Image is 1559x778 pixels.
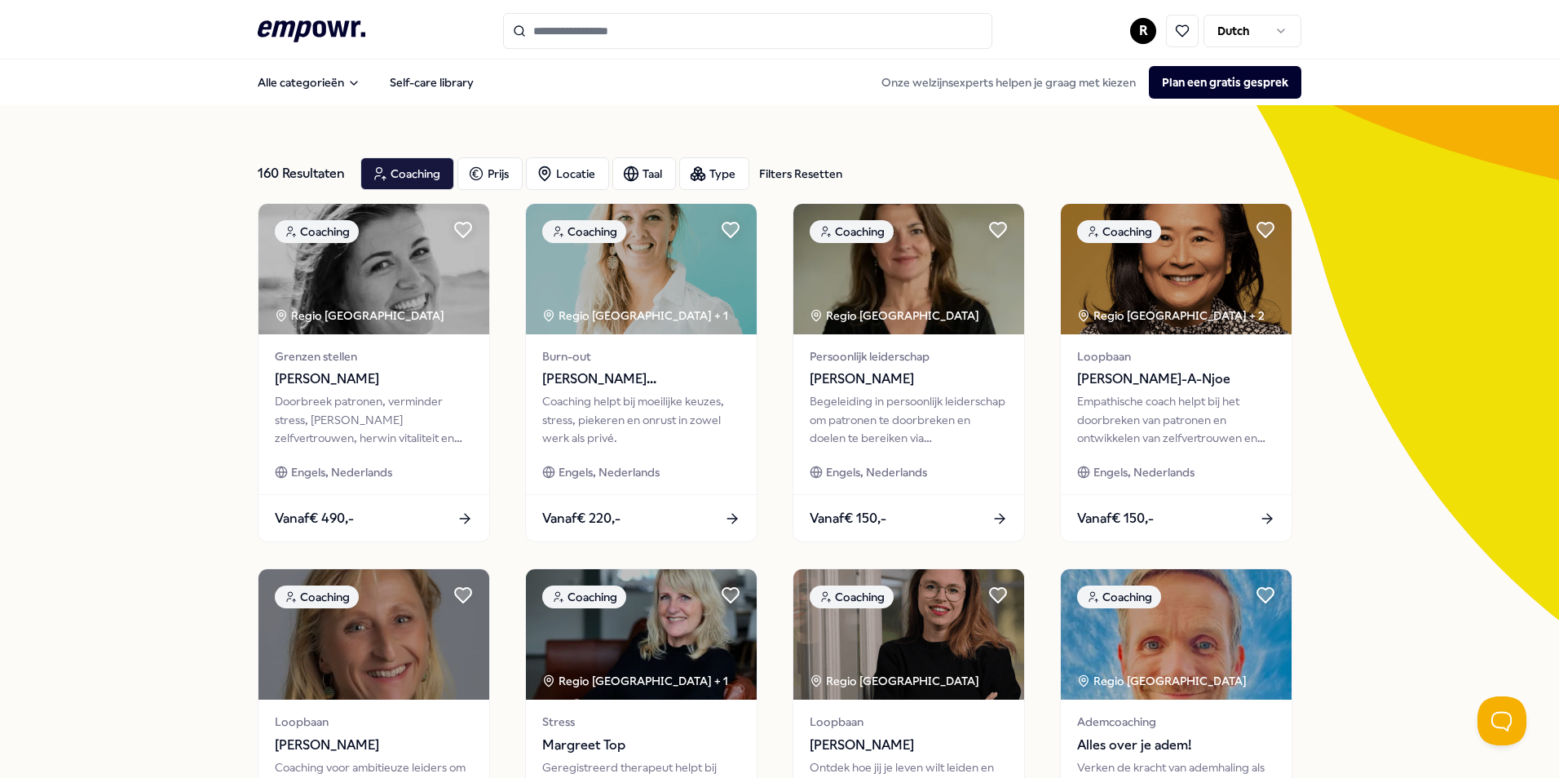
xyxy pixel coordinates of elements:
[542,307,728,325] div: Regio [GEOGRAPHIC_DATA] + 1
[542,392,740,447] div: Coaching helpt bij moeilijke keuzes, stress, piekeren en onrust in zowel werk als privé.
[542,672,728,690] div: Regio [GEOGRAPHIC_DATA] + 1
[1077,220,1161,243] div: Coaching
[1130,18,1156,44] button: R
[1093,463,1195,481] span: Engels, Nederlands
[810,735,1008,756] span: [PERSON_NAME]
[1149,66,1301,99] button: Plan een gratis gesprek
[542,508,621,529] span: Vanaf € 220,-
[291,463,392,481] span: Engels, Nederlands
[1077,508,1154,529] span: Vanaf € 150,-
[1477,696,1526,745] iframe: Help Scout Beacon - Open
[1061,569,1292,700] img: package image
[1077,713,1275,731] span: Ademcoaching
[245,66,487,99] nav: Main
[526,157,609,190] button: Locatie
[793,204,1024,334] img: package image
[810,672,982,690] div: Regio [GEOGRAPHIC_DATA]
[793,569,1024,700] img: package image
[526,204,757,334] img: package image
[542,347,740,365] span: Burn-out
[258,157,347,190] div: 160 Resultaten
[275,347,473,365] span: Grenzen stellen
[275,735,473,756] span: [PERSON_NAME]
[810,508,886,529] span: Vanaf € 150,-
[275,392,473,447] div: Doorbreek patronen, verminder stress, [PERSON_NAME] zelfvertrouwen, herwin vitaliteit en kies voo...
[525,203,757,542] a: package imageCoachingRegio [GEOGRAPHIC_DATA] + 1Burn-out[PERSON_NAME][GEOGRAPHIC_DATA]Coaching he...
[612,157,676,190] button: Taal
[810,369,1008,390] span: [PERSON_NAME]
[542,586,626,608] div: Coaching
[810,220,894,243] div: Coaching
[1077,586,1161,608] div: Coaching
[1077,369,1275,390] span: [PERSON_NAME]-A-Njoe
[245,66,373,99] button: Alle categorieën
[1077,672,1249,690] div: Regio [GEOGRAPHIC_DATA]
[1077,347,1275,365] span: Loopbaan
[810,347,1008,365] span: Persoonlijk leiderschap
[1077,735,1275,756] span: Alles over je adem!
[826,463,927,481] span: Engels, Nederlands
[1077,307,1265,325] div: Regio [GEOGRAPHIC_DATA] + 2
[1061,204,1292,334] img: package image
[793,203,1025,542] a: package imageCoachingRegio [GEOGRAPHIC_DATA] Persoonlijk leiderschap[PERSON_NAME]Begeleiding in p...
[275,369,473,390] span: [PERSON_NAME]
[559,463,660,481] span: Engels, Nederlands
[275,713,473,731] span: Loopbaan
[258,204,489,334] img: package image
[810,392,1008,447] div: Begeleiding in persoonlijk leiderschap om patronen te doorbreken en doelen te bereiken via bewust...
[810,586,894,608] div: Coaching
[526,569,757,700] img: package image
[810,307,982,325] div: Regio [GEOGRAPHIC_DATA]
[503,13,992,49] input: Search for products, categories or subcategories
[759,165,842,183] div: Filters Resetten
[275,307,447,325] div: Regio [GEOGRAPHIC_DATA]
[868,66,1301,99] div: Onze welzijnsexperts helpen je graag met kiezen
[542,713,740,731] span: Stress
[457,157,523,190] button: Prijs
[275,586,359,608] div: Coaching
[679,157,749,190] button: Type
[542,220,626,243] div: Coaching
[1077,392,1275,447] div: Empathische coach helpt bij het doorbreken van patronen en ontwikkelen van zelfvertrouwen en inne...
[275,220,359,243] div: Coaching
[542,369,740,390] span: [PERSON_NAME][GEOGRAPHIC_DATA]
[810,713,1008,731] span: Loopbaan
[1060,203,1292,542] a: package imageCoachingRegio [GEOGRAPHIC_DATA] + 2Loopbaan[PERSON_NAME]-A-NjoeEmpathische coach hel...
[258,203,490,542] a: package imageCoachingRegio [GEOGRAPHIC_DATA] Grenzen stellen[PERSON_NAME]Doorbreek patronen, verm...
[542,735,740,756] span: Margreet Top
[377,66,487,99] a: Self-care library
[275,508,354,529] span: Vanaf € 490,-
[360,157,454,190] button: Coaching
[258,569,489,700] img: package image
